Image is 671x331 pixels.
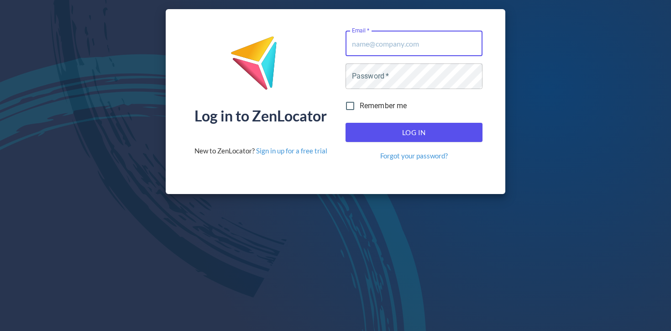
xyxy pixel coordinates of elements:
[346,31,482,56] input: name@company.com
[346,123,482,142] button: Log In
[256,147,327,155] a: Sign in up for a free trial
[194,109,327,123] div: Log in to ZenLocator
[194,146,327,156] div: New to ZenLocator?
[360,100,407,111] span: Remember me
[380,151,448,161] a: Forgot your password?
[230,36,291,97] img: ZenLocator
[356,126,472,138] span: Log In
